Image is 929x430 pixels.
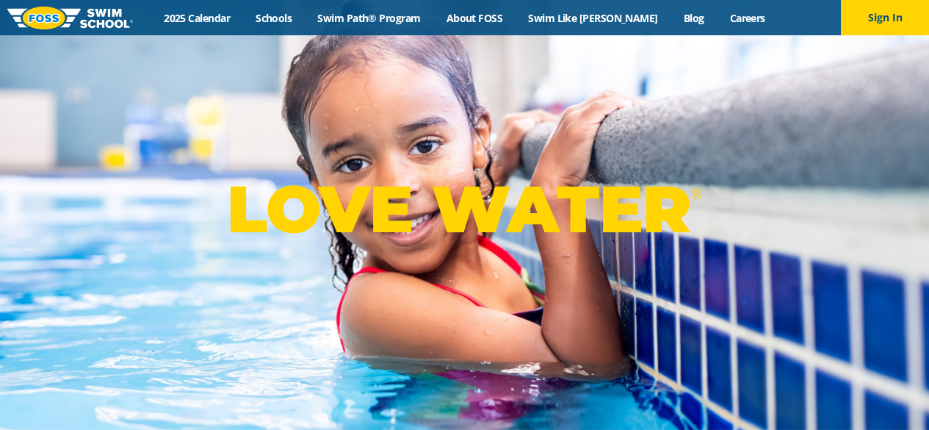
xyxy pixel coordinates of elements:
a: Schools [243,11,305,25]
a: Swim Like [PERSON_NAME] [516,11,671,25]
a: About FOSS [433,11,516,25]
a: Careers [717,11,778,25]
p: LOVE WATER [227,170,702,248]
a: Blog [670,11,717,25]
img: FOSS Swim School Logo [7,7,133,29]
sup: ® [690,184,702,203]
a: Swim Path® Program [305,11,433,25]
a: 2025 Calendar [151,11,243,25]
